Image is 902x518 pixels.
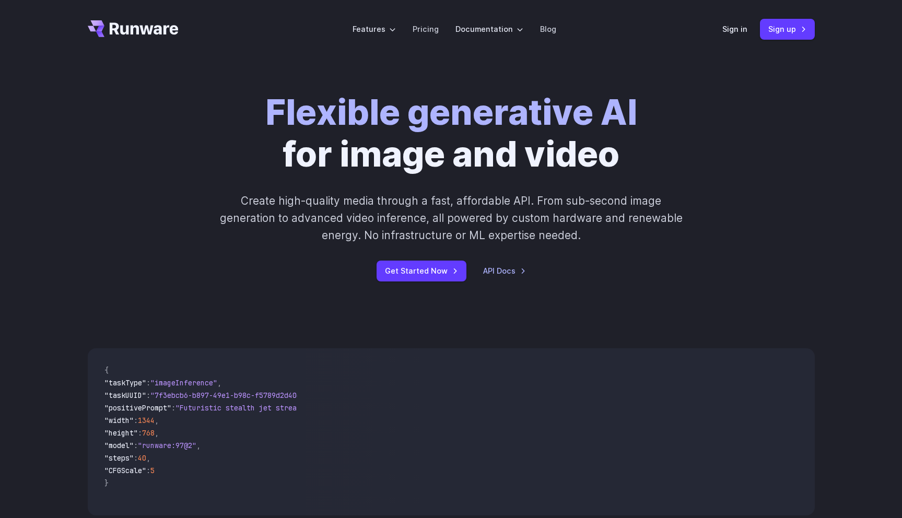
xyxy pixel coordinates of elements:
[138,416,155,425] span: 1344
[134,441,138,450] span: :
[483,265,526,277] a: API Docs
[104,366,109,375] span: {
[138,441,196,450] span: "runware:97@2"
[146,453,150,463] span: ,
[146,378,150,387] span: :
[104,378,146,387] span: "taskType"
[146,466,150,475] span: :
[265,91,637,133] strong: Flexible generative AI
[353,23,396,35] label: Features
[104,453,134,463] span: "steps"
[138,453,146,463] span: 40
[104,416,134,425] span: "width"
[150,391,309,400] span: "7f3ebcb6-b897-49e1-b98c-f5789d2d40d7"
[88,20,179,37] a: Go to /
[142,428,155,438] span: 768
[265,92,637,175] h1: for image and video
[150,466,155,475] span: 5
[175,403,556,413] span: "Futuristic stealth jet streaking through a neon-lit cityscape with glowing purple exhaust"
[104,428,138,438] span: "height"
[722,23,747,35] a: Sign in
[134,453,138,463] span: :
[155,428,159,438] span: ,
[217,378,221,387] span: ,
[134,416,138,425] span: :
[104,403,171,413] span: "positivePrompt"
[218,192,684,244] p: Create high-quality media through a fast, affordable API. From sub-second image generation to adv...
[171,403,175,413] span: :
[104,441,134,450] span: "model"
[104,478,109,488] span: }
[138,428,142,438] span: :
[196,441,201,450] span: ,
[377,261,466,281] a: Get Started Now
[150,378,217,387] span: "imageInference"
[540,23,556,35] a: Blog
[413,23,439,35] a: Pricing
[760,19,815,39] a: Sign up
[104,391,146,400] span: "taskUUID"
[146,391,150,400] span: :
[155,416,159,425] span: ,
[455,23,523,35] label: Documentation
[104,466,146,475] span: "CFGScale"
